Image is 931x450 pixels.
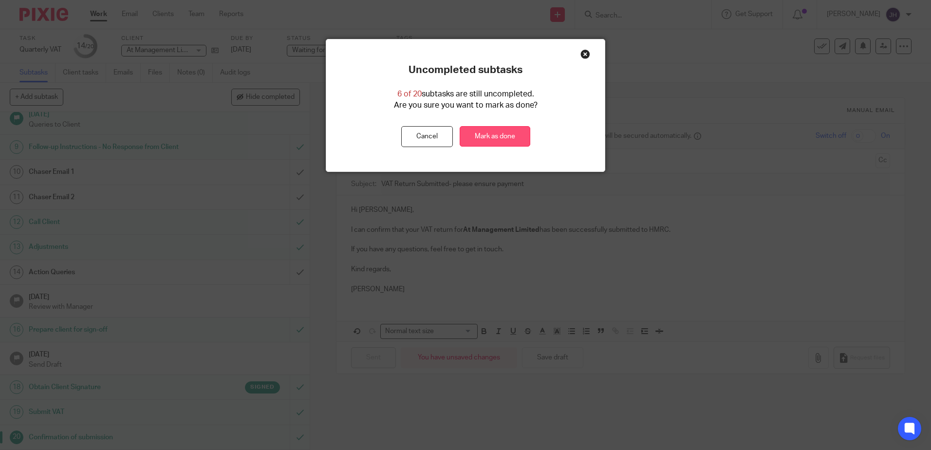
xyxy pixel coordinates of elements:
[401,126,453,147] button: Cancel
[460,126,530,147] a: Mark as done
[409,64,522,76] p: Uncompleted subtasks
[397,89,534,100] p: subtasks are still uncompleted.
[397,90,422,98] span: 6 of 20
[580,49,590,59] div: Close this dialog window
[394,100,538,111] p: Are you sure you want to mark as done?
